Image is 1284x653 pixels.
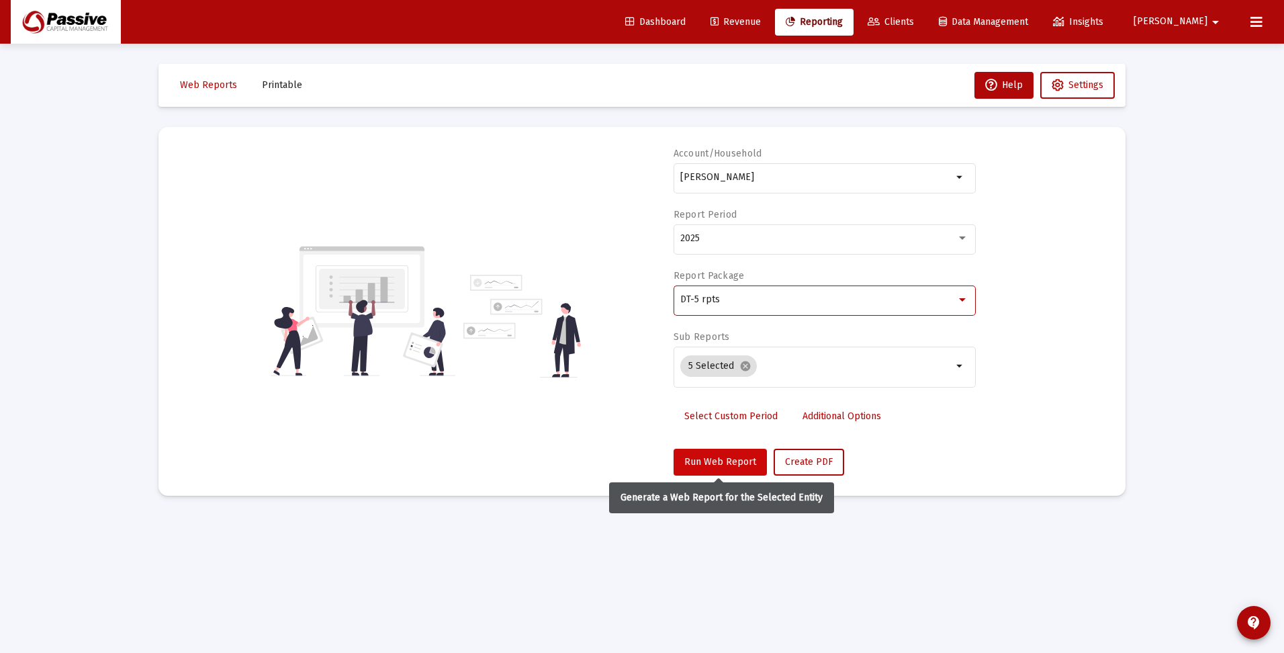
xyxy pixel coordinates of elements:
[939,16,1028,28] span: Data Management
[180,79,237,91] span: Web Reports
[785,456,833,468] span: Create PDF
[251,72,313,99] button: Printable
[1068,79,1103,91] span: Settings
[684,410,778,422] span: Select Custom Period
[680,355,757,377] mat-chip: 5 Selected
[680,232,700,244] span: 2025
[802,410,881,422] span: Additional Options
[625,16,686,28] span: Dashboard
[680,172,952,183] input: Search or select an account or household
[928,9,1039,36] a: Data Management
[674,148,762,159] label: Account/Household
[463,275,581,378] img: reporting-alt
[775,9,854,36] a: Reporting
[680,353,952,380] mat-chip-list: Selection
[1053,16,1103,28] span: Insights
[169,72,248,99] button: Web Reports
[680,294,720,305] span: DT-5 rpts
[710,16,761,28] span: Revenue
[674,270,745,281] label: Report Package
[1040,72,1115,99] button: Settings
[857,9,925,36] a: Clients
[1042,9,1114,36] a: Insights
[271,245,455,378] img: reporting
[952,169,968,185] mat-icon: arrow_drop_down
[1117,8,1240,35] button: [PERSON_NAME]
[614,9,696,36] a: Dashboard
[674,209,737,220] label: Report Period
[700,9,772,36] a: Revenue
[952,358,968,374] mat-icon: arrow_drop_down
[684,456,756,468] span: Run Web Report
[774,449,844,476] button: Create PDF
[674,331,730,343] label: Sub Reports
[1246,615,1262,631] mat-icon: contact_support
[21,9,111,36] img: Dashboard
[868,16,914,28] span: Clients
[739,360,751,372] mat-icon: cancel
[674,449,767,476] button: Run Web Report
[1134,16,1207,28] span: [PERSON_NAME]
[1207,9,1224,36] mat-icon: arrow_drop_down
[974,72,1034,99] button: Help
[262,79,302,91] span: Printable
[985,79,1023,91] span: Help
[786,16,843,28] span: Reporting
